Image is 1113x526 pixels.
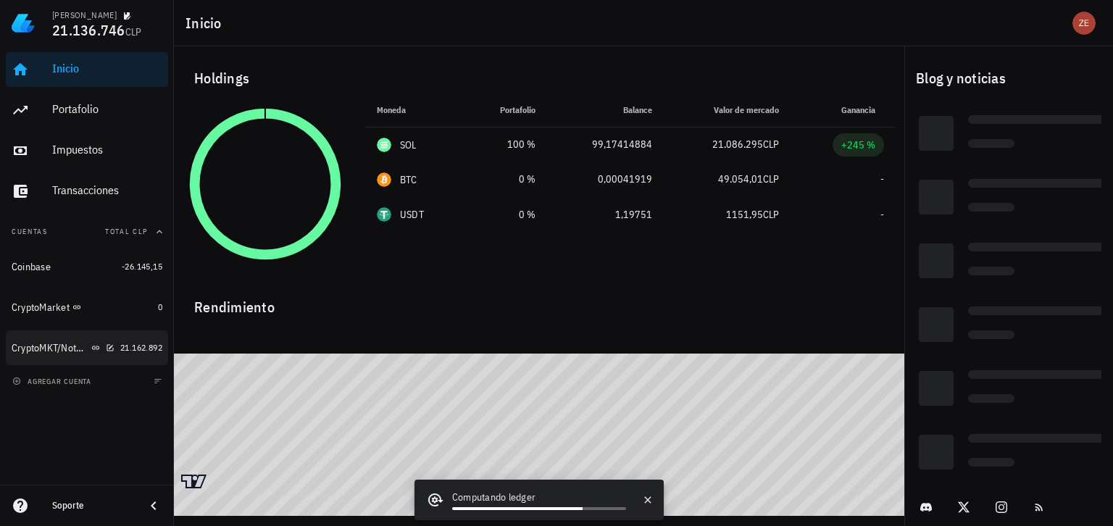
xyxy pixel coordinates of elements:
[6,93,168,128] a: Portafolio
[968,370,1113,383] div: Loading...
[664,93,791,128] th: Valor de mercado
[919,243,954,278] div: Loading...
[183,284,896,319] div: Rendimiento
[12,261,51,273] div: Coinbase
[122,261,162,272] span: -26.145,15
[904,55,1113,101] div: Blog y noticias
[968,267,1014,280] div: Loading...
[6,52,168,87] a: Inicio
[476,137,535,152] div: 100 %
[547,93,664,128] th: Balance
[968,394,1014,407] div: Loading...
[15,377,91,386] span: agregar cuenta
[377,138,391,152] div: SOL-icon
[377,207,391,222] div: USDT-icon
[919,435,954,469] div: Loading...
[9,374,98,388] button: agregar cuenta
[6,249,168,284] a: Coinbase -26.145,15
[6,174,168,209] a: Transacciones
[52,62,162,75] div: Inicio
[6,330,168,365] a: CryptoMKT/NotBank 21.162.892
[968,115,1113,128] div: Loading...
[400,138,417,152] div: SOL
[52,183,162,197] div: Transacciones
[559,172,653,187] div: 0,00041919
[12,12,35,35] img: LedgiFi
[726,208,763,221] span: 1151,95
[52,9,117,21] div: [PERSON_NAME]
[880,172,884,185] span: -
[763,208,779,221] span: CLP
[6,133,168,168] a: Impuestos
[968,243,1113,256] div: Loading...
[559,137,653,152] div: 99,17414884
[400,172,417,187] div: BTC
[919,180,954,214] div: Loading...
[968,434,1113,447] div: Loading...
[158,301,162,312] span: 0
[52,20,125,40] span: 21.136.746
[968,203,1014,216] div: Loading...
[185,12,228,35] h1: Inicio
[919,307,954,342] div: Loading...
[968,179,1113,192] div: Loading...
[6,290,168,325] a: CryptoMarket 0
[841,104,884,115] span: Ganancia
[6,214,168,249] button: CuentasTotal CLP
[718,172,763,185] span: 49.054,01
[919,371,954,406] div: Loading...
[452,490,626,507] div: Computando ledger
[476,207,535,222] div: 0 %
[559,207,653,222] div: 1,19751
[712,138,763,151] span: 21.086.295
[919,116,954,151] div: Loading...
[1072,12,1096,35] div: avatar
[105,227,148,236] span: Total CLP
[52,143,162,156] div: Impuestos
[464,93,547,128] th: Portafolio
[880,208,884,221] span: -
[968,306,1113,320] div: Loading...
[181,475,207,488] a: Charting by TradingView
[400,207,424,222] div: USDT
[841,138,875,152] div: +245 %
[183,55,896,101] div: Holdings
[120,342,162,353] span: 21.162.892
[12,301,70,314] div: CryptoMarket
[125,25,142,38] span: CLP
[968,330,1014,343] div: Loading...
[476,172,535,187] div: 0 %
[763,138,779,151] span: CLP
[968,139,1014,152] div: Loading...
[52,102,162,116] div: Portafolio
[968,458,1014,471] div: Loading...
[365,93,464,128] th: Moneda
[12,342,88,354] div: CryptoMKT/NotBank
[377,172,391,187] div: BTC-icon
[52,500,133,512] div: Soporte
[763,172,779,185] span: CLP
